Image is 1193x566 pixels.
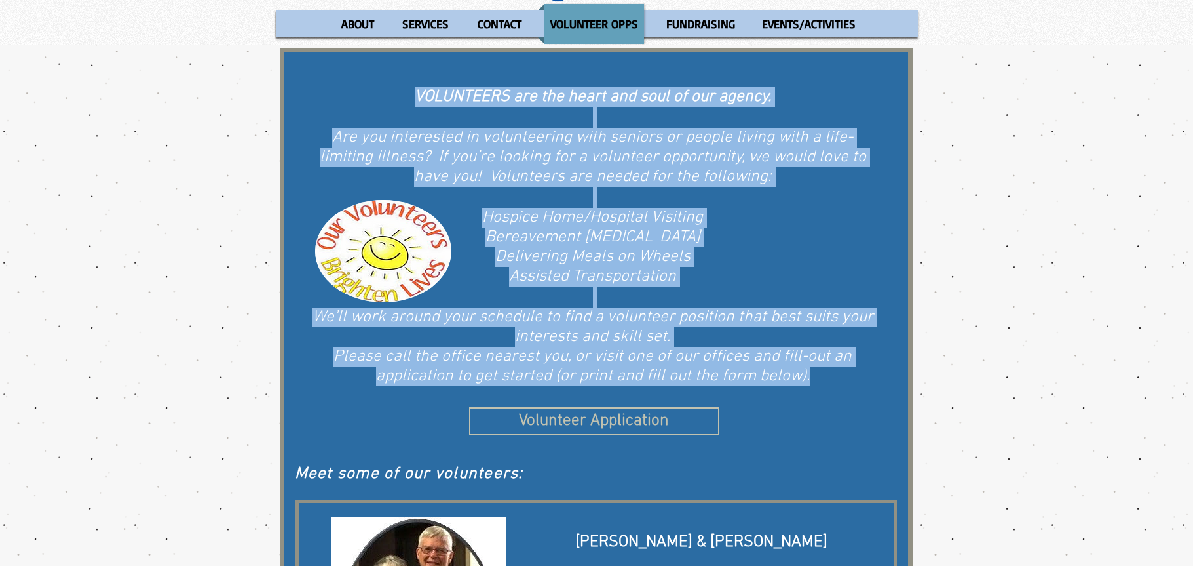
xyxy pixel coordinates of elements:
span: Please call the office nearest you, or visit one of our offices and fill-out an application to ge... [333,347,852,386]
span: [PERSON_NAME] & [PERSON_NAME] [575,533,827,552]
span: Hospice Home/Hospital Visiting [482,208,703,228]
img: Our Volunteers Brighten Lives.png [315,200,451,302]
a: CONTACT [464,4,535,44]
p: VOLUNTEER OPPS [544,4,644,44]
a: ABOUT [328,4,387,44]
a: Volunteer Application [469,407,719,435]
a: SERVICES [390,4,461,44]
span: Assisted Transportation [509,267,676,287]
span: Bereavement [MEDICAL_DATA] [485,228,700,247]
a: EVENTS/ACTIVITIES [749,4,868,44]
p: EVENTS/ACTIVITIES [756,4,862,44]
span: Are you interested in volunteering with seniors or people living with a life-limiting illness? If... [320,128,866,187]
span: VOLUNTEERS are the heart and soul of our agency. [415,87,771,107]
p: SERVICES [396,4,455,44]
span: Meet some of our volunteers: [295,464,523,484]
span: Volunteer Application [519,410,669,433]
span: Delivering Meals on Wheels [495,247,691,267]
p: ABOUT [335,4,380,44]
a: FUNDRAISING [654,4,746,44]
nav: Site [276,4,918,44]
p: CONTACT [472,4,527,44]
span: We'll work around your schedule to find a volunteer position that best suits your interests and s... [312,308,873,347]
a: VOLUNTEER OPPS [538,4,651,44]
p: FUNDRAISING [660,4,741,44]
